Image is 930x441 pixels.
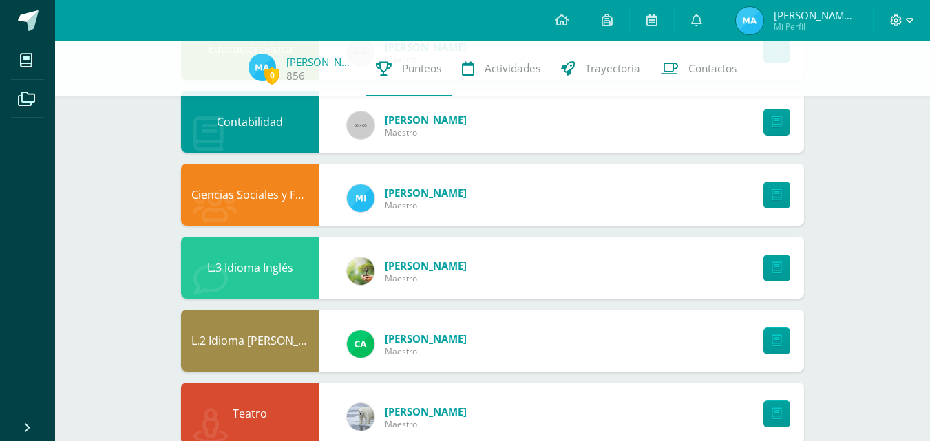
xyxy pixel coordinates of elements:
[385,200,467,211] span: Maestro
[366,41,452,96] a: Punteos
[485,61,540,76] span: Actividades
[347,257,374,285] img: a5ec97171129a96b385d3d847ecf055b.png
[249,54,276,81] img: 70728ac98b36923a54f2feb098b9e3a6.png
[774,21,856,32] span: Mi Perfil
[551,41,651,96] a: Trayectoria
[385,345,467,357] span: Maestro
[736,7,763,34] img: 70728ac98b36923a54f2feb098b9e3a6.png
[452,41,551,96] a: Actividades
[385,186,467,200] span: [PERSON_NAME]
[402,61,441,76] span: Punteos
[181,310,319,372] div: L.2 Idioma Maya Kaqchikel
[585,61,640,76] span: Trayectoria
[385,259,467,272] span: [PERSON_NAME]
[385,332,467,345] span: [PERSON_NAME]
[181,91,319,153] div: Contabilidad
[347,403,374,431] img: bb12ee73cbcbadab578609fc3959b0d5.png
[347,184,374,212] img: 12b25f5302bfc2aa4146641255767367.png
[286,55,355,69] a: [PERSON_NAME]
[651,41,747,96] a: Contactos
[286,69,305,83] a: 856
[385,272,467,284] span: Maestro
[347,330,374,358] img: b94154432af3d5d10cd17dd5d91a69d3.png
[264,67,279,84] span: 0
[181,164,319,226] div: Ciencias Sociales y Formación Ciudadana
[385,127,467,138] span: Maestro
[385,113,467,127] span: [PERSON_NAME]
[181,237,319,299] div: L.3 Idioma Inglés
[347,111,374,139] img: 60x60
[774,8,856,22] span: [PERSON_NAME] [PERSON_NAME]
[385,418,467,430] span: Maestro
[385,405,467,418] span: [PERSON_NAME]
[688,61,737,76] span: Contactos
